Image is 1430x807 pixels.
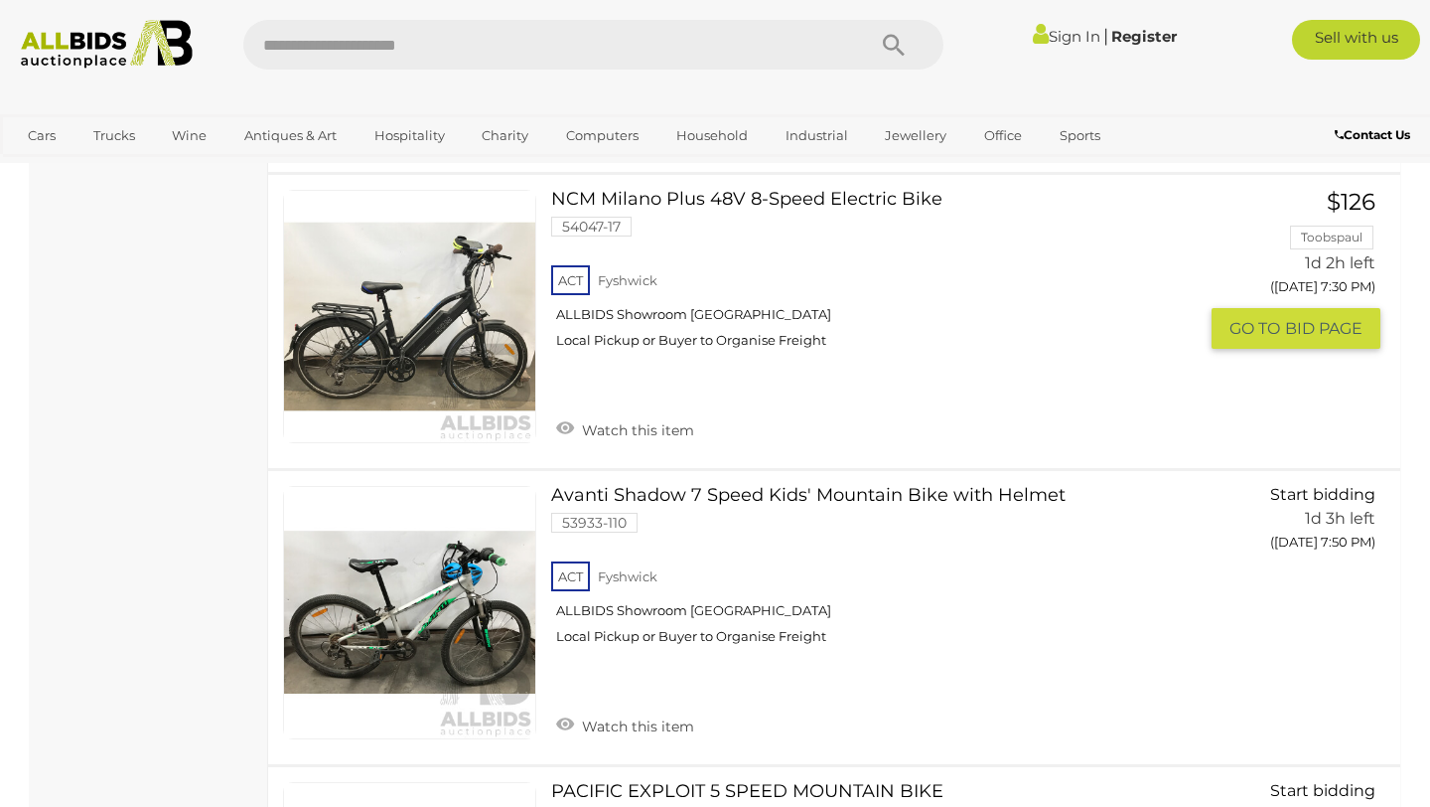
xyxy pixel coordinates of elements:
a: $126 Toobspaul 1d 2h left ([DATE] 7:30 PM) GO TOBID PAGE [1226,190,1380,351]
a: Industrial [773,119,861,152]
a: Trucks [80,119,148,152]
a: Sign In [1033,27,1100,46]
span: Watch this item [577,421,694,439]
img: Allbids.com.au [11,20,204,69]
span: GO TO [1229,318,1285,339]
a: Contact Us [1335,124,1415,146]
a: Hospitality [361,119,458,152]
a: Wine [159,119,219,152]
a: Register [1111,27,1177,46]
a: Start bidding 1d 3h left ([DATE] 7:50 PM) [1226,486,1380,562]
span: Watch this item [577,718,694,735]
span: BID PAGE [1285,318,1362,339]
a: Antiques & Art [231,119,350,152]
a: Jewellery [872,119,959,152]
span: Start bidding [1270,485,1375,504]
a: Sports [1047,119,1113,152]
a: Watch this item [551,413,699,443]
a: Avanti Shadow 7 Speed Kids' Mountain Bike with Helmet 53933-110 ACT Fyshwick ALLBIDS Showroom [GE... [566,486,1197,660]
a: Sell with us [1292,20,1420,60]
span: Start bidding [1270,781,1375,800]
a: [GEOGRAPHIC_DATA] [15,152,182,185]
button: GO TOBID PAGE [1212,308,1380,349]
a: Watch this item [551,710,699,739]
b: Contact Us [1335,127,1410,142]
a: Cars [15,119,69,152]
a: Computers [553,119,651,152]
a: Charity [469,119,541,152]
a: Office [971,119,1035,152]
span: $126 [1327,188,1375,216]
a: NCM Milano Plus 48V 8-Speed Electric Bike 54047-17 ACT Fyshwick ALLBIDS Showroom [GEOGRAPHIC_DATA... [566,190,1197,364]
a: Household [663,119,761,152]
button: Search [844,20,943,70]
span: | [1103,25,1108,47]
